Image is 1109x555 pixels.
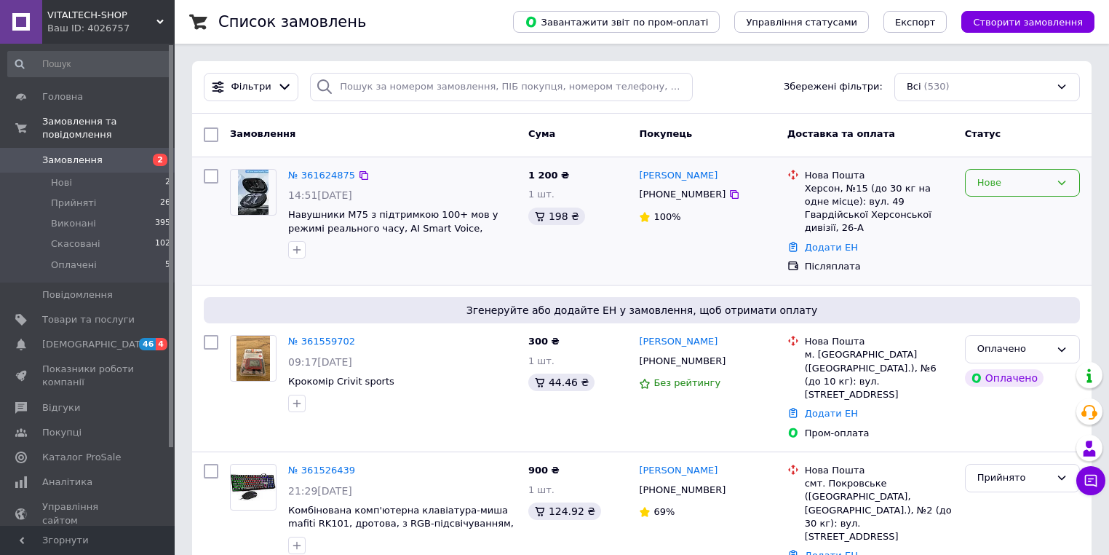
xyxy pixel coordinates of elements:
button: Створити замовлення [961,11,1094,33]
span: Покупець [639,128,692,139]
div: Післяплата [805,260,953,273]
span: Доставка та оплата [787,128,895,139]
span: Управління статусами [746,17,857,28]
span: Експорт [895,17,936,28]
span: Фільтри [231,80,271,94]
a: Навушники M75 з підтримкою 100+ мов у режимі реального часу, AI Smart Voice, двосторонній перекла... [288,209,514,247]
span: Cума [528,128,555,139]
div: смт. Покровське ([GEOGRAPHIC_DATA], [GEOGRAPHIC_DATA].), №2 (до 30 кг): вул. [STREET_ADDRESS] [805,477,953,543]
span: Каталог ProSale [42,451,121,464]
span: Без рейтингу [653,377,720,388]
span: Виконані [51,217,96,230]
img: Фото товару [238,170,268,215]
div: Прийнято [977,471,1050,486]
button: Експорт [883,11,947,33]
div: Ваш ID: 4026757 [47,22,175,35]
div: м. [GEOGRAPHIC_DATA] ([GEOGRAPHIC_DATA].), №6 (до 10 кг): вул. [STREET_ADDRESS] [805,348,953,401]
div: 198 ₴ [528,208,585,225]
div: [PHONE_NUMBER] [636,481,728,500]
span: Товари та послуги [42,313,135,326]
span: Статус [965,128,1001,139]
span: 900 ₴ [528,465,560,476]
div: Нова Пошта [805,169,953,182]
span: Повідомлення [42,288,113,302]
h1: Список замовлень [218,13,366,31]
span: Прийняті [51,197,96,210]
span: Відгуки [42,401,80,414]
span: Показники роботи компанії [42,363,135,389]
a: Фото товару [230,335,277,382]
span: 100% [653,211,680,222]
span: Збережені фільтри: [784,80,883,94]
span: 1 шт. [528,189,554,200]
div: Нова Пошта [805,335,953,348]
img: Фото товару [231,473,276,501]
span: Створити замовлення [973,17,1083,28]
img: Фото товару [236,336,271,381]
span: 26 [160,197,170,210]
a: № 361624875 [288,170,355,181]
span: Замовлення [42,154,103,167]
span: [DEMOGRAPHIC_DATA] [42,338,150,351]
span: (530) [924,81,950,92]
span: Згенеруйте або додайте ЕН у замовлення, щоб отримати оплату [210,303,1074,318]
span: 09:17[DATE] [288,356,352,368]
a: Створити замовлення [947,16,1094,27]
span: Нові [51,176,72,189]
span: 1 шт. [528,484,554,495]
span: Завантажити звіт по пром-оплаті [525,15,708,28]
span: 1 200 ₴ [528,170,569,181]
div: Нове [977,176,1050,191]
div: 124.92 ₴ [528,503,601,520]
span: VITALTECH-SHOP [47,9,156,22]
span: Покупці [42,426,82,439]
span: 2 [165,176,170,189]
span: Скасовані [51,237,100,251]
a: [PERSON_NAME] [639,335,718,349]
span: Оплачені [51,259,97,272]
a: Крокомір Crivit sports [288,376,394,387]
span: 21:29[DATE] [288,485,352,497]
a: Фото товару [230,169,277,216]
span: 4 [156,338,167,350]
button: Завантажити звіт по пром-оплаті [513,11,720,33]
a: [PERSON_NAME] [639,464,718,478]
span: 46 [139,338,156,350]
span: Головна [42,90,83,103]
div: [PHONE_NUMBER] [636,352,728,371]
span: Управління сайтом [42,500,135,527]
button: Чат з покупцем [1076,466,1105,495]
span: Замовлення та повідомлення [42,115,175,141]
a: [PERSON_NAME] [639,169,718,183]
span: 2 [153,154,167,166]
div: Пром-оплата [805,427,953,440]
div: 44.46 ₴ [528,374,595,391]
div: Оплачено [977,342,1050,357]
button: Управління статусами [734,11,869,33]
div: Нова Пошта [805,464,953,477]
span: Всі [907,80,921,94]
a: Додати ЕН [805,242,858,253]
input: Пошук за номером замовлення, ПІБ покупця, номером телефону, Email, номером накладної [310,73,693,101]
input: Пошук [7,51,172,77]
div: Херсон, №15 (до 30 кг на одне місце): вул. 49 Гвардійської Херсонської дивізії, 26-А [805,182,953,235]
div: Оплачено [965,369,1044,387]
div: [PHONE_NUMBER] [636,185,728,204]
span: 69% [653,506,675,517]
span: 102 [155,237,170,251]
a: Додати ЕН [805,408,858,419]
span: 300 ₴ [528,336,560,347]
a: Фото товару [230,464,277,511]
span: 14:51[DATE] [288,189,352,201]
span: Замовлення [230,128,295,139]
a: № 361526439 [288,465,355,476]
a: № 361559702 [288,336,355,347]
span: 395 [155,217,170,230]
span: Аналітика [42,476,92,489]
span: 1 шт. [528,355,554,366]
span: 5 [165,259,170,272]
